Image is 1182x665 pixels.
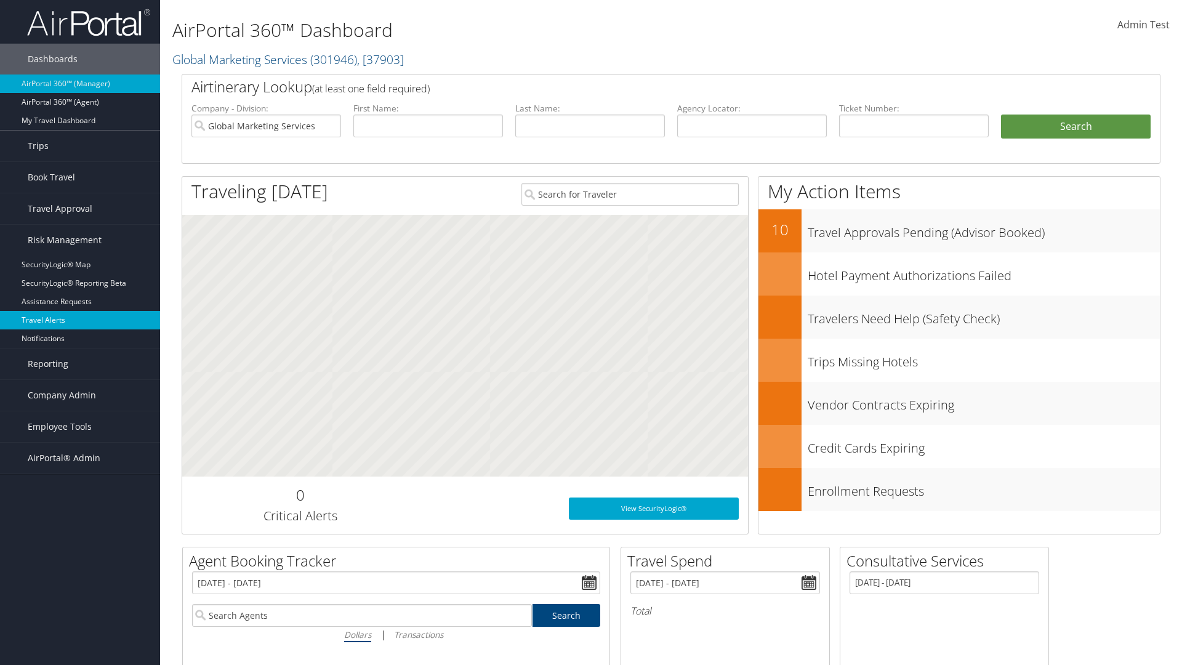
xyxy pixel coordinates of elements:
h1: AirPortal 360™ Dashboard [172,17,837,43]
span: Risk Management [28,225,102,256]
label: Last Name: [515,102,665,115]
h3: Travel Approvals Pending (Advisor Booked) [808,218,1160,241]
span: Travel Approval [28,193,92,224]
label: Ticket Number: [839,102,989,115]
a: 10Travel Approvals Pending (Advisor Booked) [758,209,1160,252]
h3: Critical Alerts [191,507,409,525]
a: Enrollment Requests [758,468,1160,511]
h2: Airtinerary Lookup [191,76,1069,97]
span: Dashboards [28,44,78,75]
h6: Total [630,604,820,618]
i: Transactions [394,629,443,640]
h2: 10 [758,219,802,240]
h3: Travelers Need Help (Safety Check) [808,304,1160,328]
a: Trips Missing Hotels [758,339,1160,382]
a: Search [533,604,601,627]
a: Admin Test [1117,6,1170,44]
span: , [ 37903 ] [357,51,404,68]
input: Search for Traveler [521,183,739,206]
a: Vendor Contracts Expiring [758,382,1160,425]
h1: My Action Items [758,179,1160,204]
span: Book Travel [28,162,75,193]
h2: 0 [191,485,409,506]
span: Employee Tools [28,411,92,442]
span: AirPortal® Admin [28,443,100,474]
a: View SecurityLogic® [569,498,739,520]
button: Search [1001,115,1151,139]
a: Credit Cards Expiring [758,425,1160,468]
label: Company - Division: [191,102,341,115]
span: Admin Test [1117,18,1170,31]
span: ( 301946 ) [310,51,357,68]
h2: Travel Spend [627,550,829,571]
input: Search Agents [192,604,532,627]
h3: Hotel Payment Authorizations Failed [808,261,1160,284]
h1: Traveling [DATE] [191,179,328,204]
h3: Enrollment Requests [808,477,1160,500]
a: Travelers Need Help (Safety Check) [758,296,1160,339]
a: Global Marketing Services [172,51,404,68]
h3: Vendor Contracts Expiring [808,390,1160,414]
h3: Trips Missing Hotels [808,347,1160,371]
i: Dollars [344,629,371,640]
span: Company Admin [28,380,96,411]
h2: Agent Booking Tracker [189,550,609,571]
div: | [192,627,600,642]
span: Trips [28,131,49,161]
img: airportal-logo.png [27,8,150,37]
span: (at least one field required) [312,82,430,95]
span: Reporting [28,349,68,379]
h2: Consultative Services [846,550,1048,571]
label: First Name: [353,102,503,115]
label: Agency Locator: [677,102,827,115]
a: Hotel Payment Authorizations Failed [758,252,1160,296]
h3: Credit Cards Expiring [808,433,1160,457]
